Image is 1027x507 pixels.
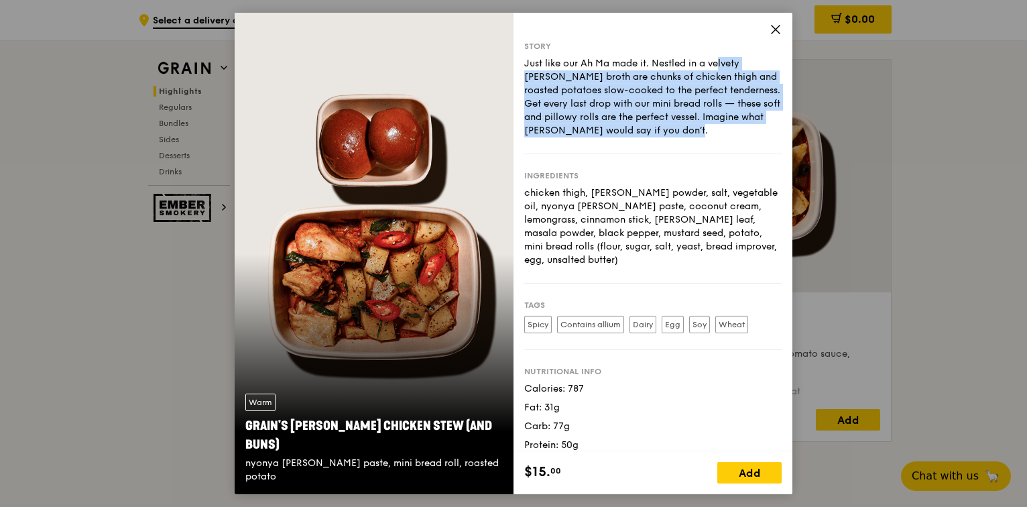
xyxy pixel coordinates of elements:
label: Egg [662,316,684,333]
div: nyonya [PERSON_NAME] paste, mini bread roll, roasted potato [245,457,503,484]
div: Grain's [PERSON_NAME] Chicken Stew (and buns) [245,416,503,454]
div: Tags [524,300,782,311]
span: 00 [550,465,561,476]
div: Story [524,41,782,52]
div: Ingredients [524,170,782,181]
div: Add [717,462,782,484]
label: Wheat [715,316,748,333]
div: chicken thigh, [PERSON_NAME] powder, salt, vegetable oil, nyonya [PERSON_NAME] paste, coconut cre... [524,186,782,267]
div: Warm [245,394,276,411]
label: Soy [689,316,710,333]
div: Nutritional info [524,366,782,377]
div: Calories: 787 [524,382,782,396]
label: Spicy [524,316,552,333]
label: Dairy [629,316,656,333]
div: Carb: 77g [524,420,782,433]
div: Just like our Ah Ma made it. Nestled in a velvety [PERSON_NAME] broth are chunks of chicken thigh... [524,57,782,137]
div: Protein: 50g [524,439,782,452]
label: Contains allium [557,316,624,333]
span: $15. [524,462,550,482]
div: Fat: 31g [524,401,782,414]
